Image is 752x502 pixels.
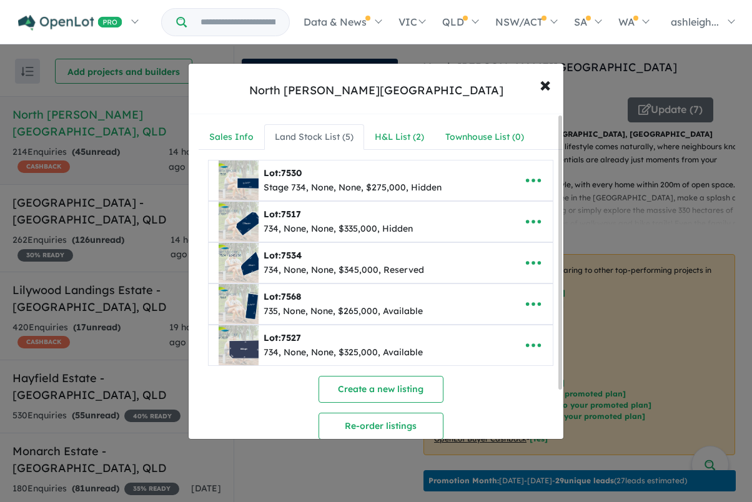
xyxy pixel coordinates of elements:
[275,130,354,145] div: Land Stock List ( 5 )
[264,291,301,302] b: Lot:
[445,130,524,145] div: Townhouse List ( 0 )
[264,332,301,343] b: Lot:
[375,130,424,145] div: H&L List ( 2 )
[264,345,423,360] div: 734, None, None, $325,000, Available
[18,15,122,31] img: Openlot PRO Logo White
[264,180,442,195] div: Stage 734, None, None, $275,000, Hidden
[281,167,302,179] span: 7530
[189,9,287,36] input: Try estate name, suburb, builder or developer
[209,130,254,145] div: Sales Info
[264,222,413,237] div: 734, None, None, $335,000, Hidden
[219,243,259,283] img: North%20Shore%20-%20Burdell%20-%20Lot%207534___1757904884.png
[319,376,443,403] button: Create a new listing
[264,209,301,220] b: Lot:
[671,16,719,28] span: ashleigh...
[249,82,503,99] div: North [PERSON_NAME][GEOGRAPHIC_DATA]
[540,71,551,97] span: ×
[264,167,302,179] b: Lot:
[281,291,301,302] span: 7568
[264,304,423,319] div: 735, None, None, $265,000, Available
[281,332,301,343] span: 7527
[219,284,259,324] img: North%20Shore%20-%20Burdell%20-%20Lot%207568___1757905960.png
[319,413,443,440] button: Re-order listings
[264,263,424,278] div: 734, None, None, $345,000, Reserved
[219,202,259,242] img: North%20Shore%20-%20Burdell%20-%20Lot%207517___1756770600.png
[281,250,302,261] span: 7534
[219,160,259,200] img: North%20Shore%20-%20Burdell%20-%20Lot%207530___1756269564.png
[264,250,302,261] b: Lot:
[219,325,259,365] img: North%20Shore%20-%20Burdell%20-%20Lot%207527___1758503524.png
[281,209,301,220] span: 7517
